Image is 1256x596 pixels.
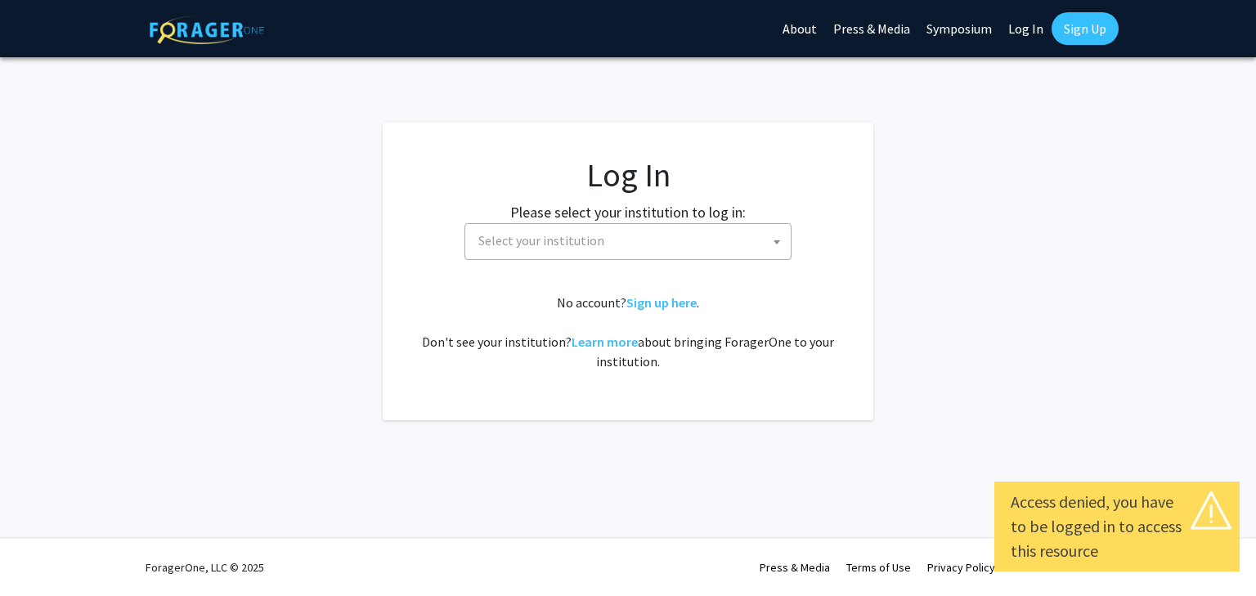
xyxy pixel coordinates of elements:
[760,560,830,575] a: Press & Media
[464,223,792,260] span: Select your institution
[146,539,264,596] div: ForagerOne, LLC © 2025
[1011,490,1223,563] div: Access denied, you have to be logged in to access this resource
[626,294,697,311] a: Sign up here
[478,232,604,249] span: Select your institution
[472,224,791,258] span: Select your institution
[846,560,911,575] a: Terms of Use
[415,293,841,371] div: No account? . Don't see your institution? about bringing ForagerOne to your institution.
[415,155,841,195] h1: Log In
[572,334,638,350] a: Learn more about bringing ForagerOne to your institution
[1052,12,1119,45] a: Sign Up
[510,201,746,223] label: Please select your institution to log in:
[927,560,995,575] a: Privacy Policy
[150,16,264,44] img: ForagerOne Logo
